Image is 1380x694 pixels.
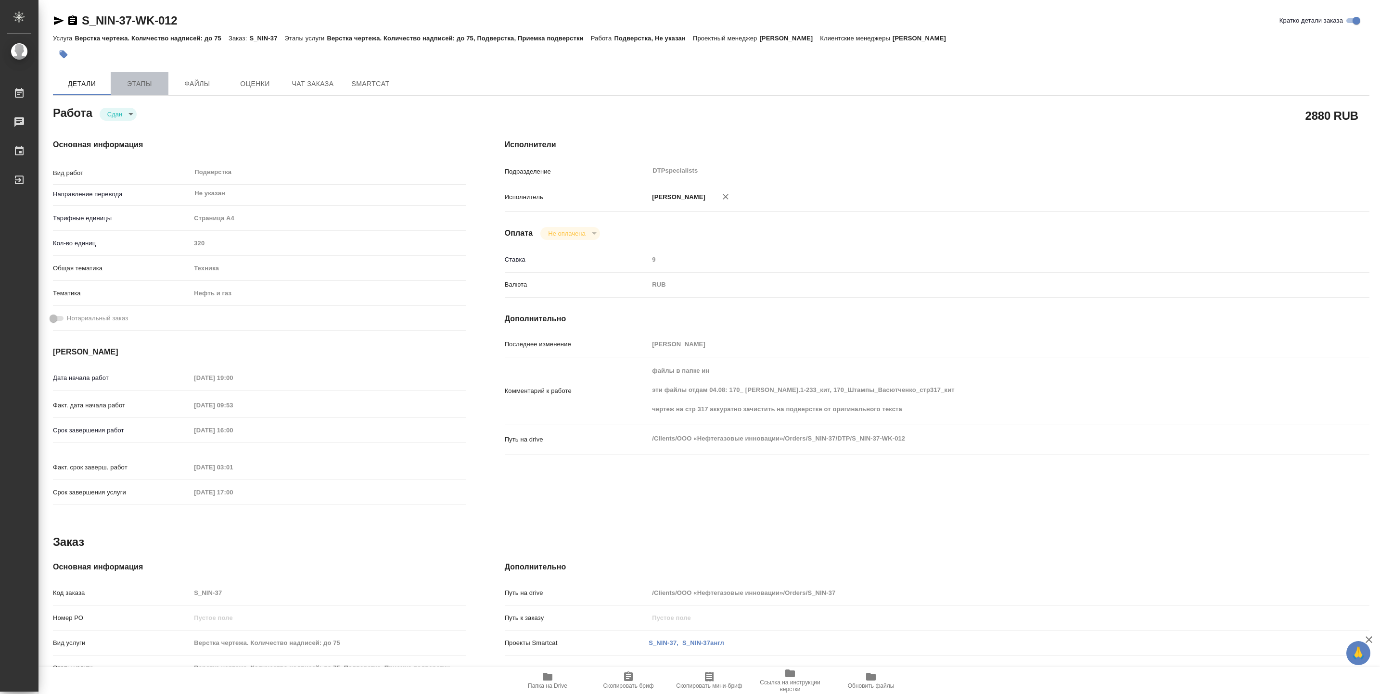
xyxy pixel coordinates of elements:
p: Клиентские менеджеры [820,35,893,42]
p: Подверстка, Не указан [614,35,693,42]
h4: Исполнители [505,139,1369,151]
p: Тарифные единицы [53,214,191,223]
input: Пустое поле [191,460,275,474]
button: Сдан [104,110,125,118]
div: Страница А4 [191,210,466,227]
input: Пустое поле [649,611,1297,625]
p: Дата начала работ [53,373,191,383]
div: Нефть и газ [191,285,466,302]
p: S_NIN-37 [249,35,284,42]
span: Обновить файлы [848,682,894,689]
p: Срок завершения услуги [53,488,191,497]
p: Факт. срок заверш. работ [53,463,191,472]
p: Подразделение [505,167,649,177]
p: Факт. дата начала работ [53,401,191,410]
input: Пустое поле [649,337,1297,351]
p: Проекты Smartcat [505,638,649,648]
span: Скопировать мини-бриф [676,682,742,689]
span: Файлы [174,78,220,90]
button: Не оплачена [545,229,588,238]
input: Пустое поле [191,611,466,625]
p: Путь на drive [505,435,649,444]
p: Исполнитель [505,192,649,202]
h2: 2880 RUB [1305,107,1358,124]
span: Нотариальный заказ [67,314,128,323]
p: Путь к заказу [505,613,649,623]
p: Верстка чертежа. Количество надписей: до 75, Подверстка, Приемка подверстки [327,35,590,42]
input: Пустое поле [649,586,1297,600]
span: Оценки [232,78,278,90]
a: S_NIN-37, [649,639,678,646]
p: Код заказа [53,588,191,598]
p: Комментарий к работе [505,386,649,396]
textarea: файлы в папке ин эти файлы отдам 04.08: 170_ [PERSON_NAME].1-233_кит, 170_Штампы_Васютченко_стр31... [649,363,1297,417]
input: Пустое поле [191,371,275,385]
input: Пустое поле [649,252,1297,266]
h4: [PERSON_NAME] [53,346,466,358]
p: Тематика [53,289,191,298]
p: Срок завершения работ [53,426,191,435]
p: Кол-во единиц [53,239,191,248]
div: RUB [649,277,1297,293]
p: [PERSON_NAME] [893,35,953,42]
h4: Основная информация [53,139,466,151]
h4: Дополнительно [505,313,1369,325]
p: Транслитерация названий [505,667,649,676]
h2: Заказ [53,534,84,550]
div: Сдан [100,108,137,121]
button: Скопировать ссылку для ЯМессенджера [53,15,64,26]
p: Заказ: [229,35,249,42]
p: Номер РО [53,613,191,623]
input: Пустое поле [191,661,466,675]
a: S_NIN-37англ [682,639,724,646]
p: Проектный менеджер [693,35,759,42]
span: Этапы [116,78,163,90]
button: Ссылка на инструкции верстки [750,667,831,694]
button: Обновить файлы [831,667,911,694]
a: S_NIN-37-WK-012 [82,14,177,27]
p: Услуга [53,35,75,42]
input: Пустое поле [191,586,466,600]
span: Чат заказа [290,78,336,90]
input: Пустое поле [191,423,275,437]
span: SmartCat [347,78,394,90]
span: 🙏 [1350,643,1367,663]
input: Пустое поле [191,236,466,250]
p: Верстка чертежа. Количество надписей: до 75 [75,35,229,42]
p: Вид работ [53,168,191,178]
p: [PERSON_NAME] [759,35,820,42]
p: Этапы услуги [285,35,327,42]
input: Пустое поле [191,485,275,499]
button: Удалить исполнителя [715,186,736,207]
span: Скопировать бриф [603,682,653,689]
span: Папка на Drive [528,682,567,689]
h4: Основная информация [53,561,466,573]
h2: Работа [53,103,92,121]
div: Сдан [540,227,600,240]
p: Работа [591,35,614,42]
h4: Дополнительно [505,561,1369,573]
button: Добавить тэг [53,44,74,65]
input: Пустое поле [191,398,275,412]
span: Детали [59,78,105,90]
p: Ставка [505,255,649,265]
p: Путь на drive [505,588,649,598]
button: 🙏 [1346,641,1370,665]
p: Вид услуги [53,638,191,648]
p: Направление перевода [53,189,191,199]
p: [PERSON_NAME] [649,192,705,202]
button: Папка на Drive [507,667,588,694]
span: Ссылка на инструкции верстки [755,679,825,693]
div: Техника [191,260,466,277]
p: Валюта [505,280,649,290]
button: Скопировать ссылку [67,15,78,26]
input: Пустое поле [191,636,466,650]
button: Скопировать мини-бриф [669,667,750,694]
span: Кратко детали заказа [1279,16,1343,25]
textarea: /Clients/ООО «Нефтегазовые инновации»/Orders/S_NIN-37/DTP/S_NIN-37-WK-012 [649,430,1297,447]
p: Общая тематика [53,264,191,273]
p: Последнее изменение [505,340,649,349]
button: Скопировать бриф [588,667,669,694]
h4: Оплата [505,227,533,239]
p: Этапы услуги [53,663,191,673]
